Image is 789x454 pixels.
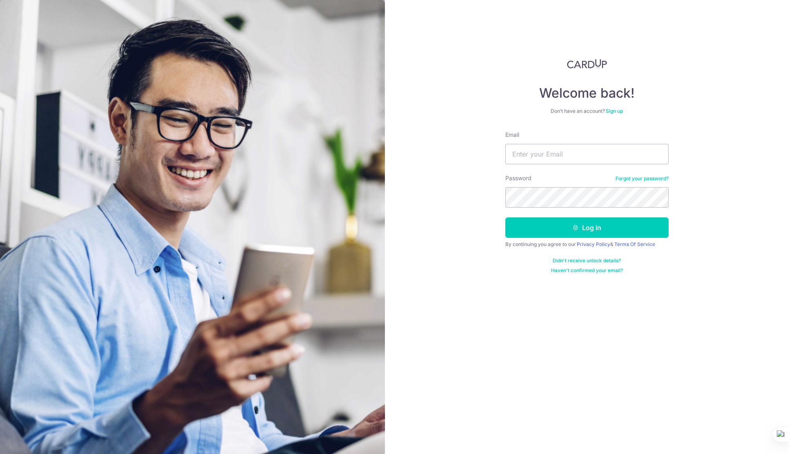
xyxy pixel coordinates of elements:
button: Log in [505,217,669,238]
img: CardUp Logo [567,59,607,69]
input: Enter your Email [505,144,669,164]
a: Sign up [606,108,623,114]
div: By continuing you agree to our & [505,241,669,248]
label: Email [505,131,519,139]
label: Password [505,174,531,182]
a: Forgot your password? [616,175,669,182]
h4: Welcome back! [505,85,669,101]
div: Don’t have an account? [505,108,669,114]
